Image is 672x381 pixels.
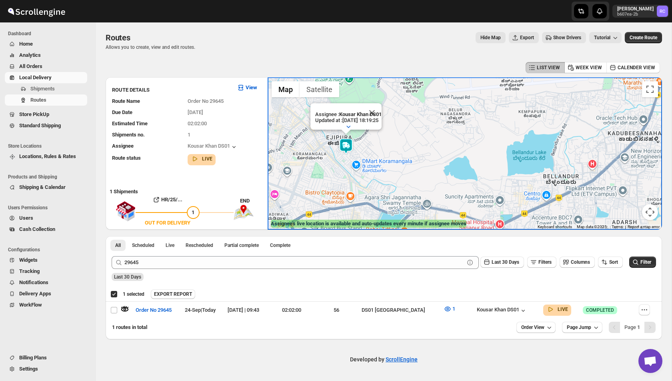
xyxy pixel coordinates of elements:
[538,224,572,230] button: Keyboard shortcuts
[5,83,87,94] button: Shipments
[228,306,266,314] div: [DATE] | 09:43
[638,349,662,373] div: Open chat
[19,268,40,274] span: Tracking
[19,302,42,308] span: WorkFlow
[526,62,565,73] button: LIST VIEW
[477,307,527,315] button: Kousar Khan DS01
[188,143,238,151] button: Kousar Khan DS01
[594,35,610,40] span: Tutorial
[625,32,662,43] button: Create Route
[272,81,300,97] button: Show street map
[521,324,544,331] span: Order View
[124,256,464,269] input: Press enter after typing | Search Eg. Order No 29645
[5,151,87,162] button: Locations, Rules & Rates
[362,306,439,314] div: DS01 [GEOGRAPHIC_DATA]
[5,266,87,277] button: Tracking
[609,322,656,333] nav: Pagination
[112,143,134,149] span: Assignee
[186,242,213,249] span: Rescheduled
[114,274,141,280] span: Last 30 Days
[8,247,90,253] span: Configurations
[657,6,668,17] span: Rahul Chopra
[564,62,607,73] button: WEEK VIEW
[188,109,203,115] span: [DATE]
[5,255,87,266] button: Widgets
[516,322,556,333] button: Order View
[166,242,174,249] span: Live
[571,259,590,265] span: Columns
[123,291,144,297] span: 1 selected
[19,226,55,232] span: Cash Collection
[520,34,534,41] span: Export
[577,225,607,229] span: Map data ©2025
[224,242,259,249] span: Partial complete
[270,219,296,230] a: Open this area in Google Maps (opens a new window)
[315,117,382,123] p: Updated at : [DATE] 18:19:25
[629,257,656,268] button: Filter
[115,242,121,249] span: All
[19,279,48,285] span: Notifications
[8,143,90,149] span: Store Locations
[553,34,581,41] span: Show Drivers
[476,32,506,43] button: Map action label
[606,62,660,73] button: CALENDER VIEW
[660,9,665,14] text: RC
[232,81,262,94] button: View
[185,307,216,313] span: 24-Sep | Today
[5,50,87,61] button: Analytics
[618,64,655,71] span: CALENDER VIEW
[5,224,87,235] button: Cash Collection
[480,257,524,268] button: Last 30 Days
[300,81,339,97] button: Show satellite imagery
[509,32,539,43] button: Export
[617,6,654,12] p: [PERSON_NAME]
[542,32,586,43] button: Show Drivers
[19,74,52,80] span: Local Delivery
[612,5,669,18] button: User menu
[5,352,87,363] button: Billing Plans
[630,34,657,41] span: Create Route
[112,132,145,138] span: Shipments no.
[560,257,595,268] button: Columns
[642,204,658,220] button: Map camera controls
[191,155,212,163] button: LIVE
[558,307,568,312] b: LIVE
[270,219,296,230] img: Google
[19,366,38,372] span: Settings
[19,111,49,117] span: Store PickUp
[270,242,290,249] span: Complete
[640,259,651,265] span: Filter
[145,219,190,227] div: OUT FOR DELIVERY
[112,120,148,126] span: Estimated Time
[19,215,33,221] span: Users
[271,220,466,228] label: Assignee's live location is available and auto-updates every minute if assignee moves
[116,196,136,227] img: shop.svg
[386,356,418,363] a: ScrollEngine
[112,155,141,161] span: Route status
[30,86,55,92] span: Shipments
[30,97,46,103] span: Routes
[8,174,90,180] span: Products and Shipping
[480,34,501,41] span: Hide Map
[5,213,87,224] button: Users
[106,33,130,42] span: Routes
[19,257,38,263] span: Widgets
[112,86,230,94] h3: ROUTE DETAILS
[642,81,658,97] button: Toggle fullscreen view
[112,109,132,115] span: Due Date
[538,259,552,265] span: Filters
[106,44,195,50] p: Allows you to create, view and edit routes.
[609,259,618,265] span: Sort
[598,257,623,268] button: Sort
[617,12,654,17] p: b607ea-2b
[537,64,560,71] span: LIST VIEW
[240,197,264,205] div: END
[202,156,212,162] b: LIVE
[452,306,455,312] span: 1
[136,306,172,314] span: Order No 29645
[132,242,154,249] span: Scheduled
[19,153,76,159] span: Locations, Rules & Rates
[19,41,33,47] span: Home
[19,63,42,69] span: All Orders
[5,299,87,311] button: WorkFlow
